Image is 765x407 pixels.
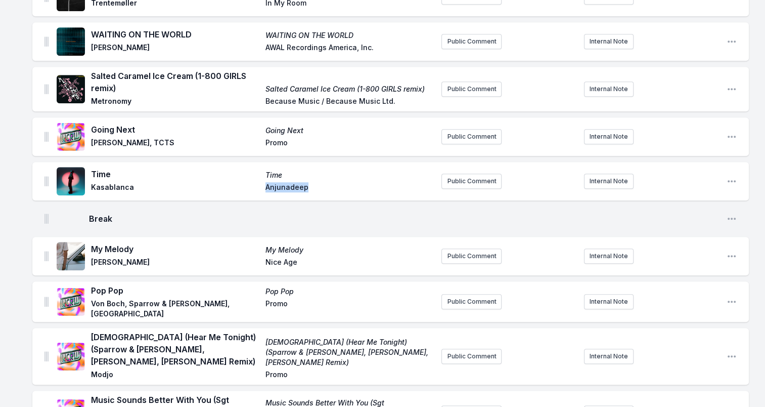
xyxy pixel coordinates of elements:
[91,182,259,194] span: Kasablanca
[727,132,737,142] button: Open playlist item options
[91,138,259,150] span: [PERSON_NAME], TCTS
[265,126,434,136] span: Going Next
[441,34,502,49] button: Public Comment
[265,138,434,150] span: Promo
[44,251,49,261] img: Drag Handle
[91,168,259,180] span: Time
[265,287,434,297] span: Pop Pop
[584,349,634,364] button: Internal Note
[57,27,85,56] img: WAITING ON THE WORLD
[265,299,434,319] span: Promo
[44,84,49,94] img: Drag Handle
[44,214,49,224] img: Drag Handle
[584,294,634,309] button: Internal Note
[441,174,502,189] button: Public Comment
[265,370,434,382] span: Promo
[727,176,737,186] button: Open playlist item options
[44,176,49,186] img: Drag Handle
[89,213,718,225] span: Break
[91,370,259,382] span: Modjo
[57,123,85,151] img: Going Next
[265,30,434,40] span: WAITING ON THE WORLD
[584,174,634,189] button: Internal Note
[57,75,85,103] img: Salted Caramel Ice Cream (1-800 GIRLS remix)
[91,257,259,269] span: [PERSON_NAME]
[91,70,259,94] span: Salted Caramel Ice Cream (1-800 GIRLS remix)
[91,124,259,136] span: Going Next
[265,337,434,368] span: [DEMOGRAPHIC_DATA] (Hear Me Tonight) (Sparrow & [PERSON_NAME], [PERSON_NAME], [PERSON_NAME] Remix)
[727,351,737,361] button: Open playlist item options
[91,96,259,108] span: Metronomy
[57,288,85,316] img: Pop Pop
[727,36,737,47] button: Open playlist item options
[265,170,434,180] span: Time
[44,297,49,307] img: Drag Handle
[584,82,634,97] button: Internal Note
[57,242,85,270] img: My Melody
[91,28,259,40] span: WAITING ON THE WORLD
[727,251,737,261] button: Open playlist item options
[727,214,737,224] button: Open playlist item options
[91,243,259,255] span: My Melody
[265,245,434,255] span: My Melody
[265,182,434,194] span: Anjunadeep
[584,249,634,264] button: Internal Note
[265,43,434,55] span: AWAL Recordings America, Inc.
[91,43,259,55] span: [PERSON_NAME]
[441,129,502,144] button: Public Comment
[441,249,502,264] button: Public Comment
[91,331,259,368] span: [DEMOGRAPHIC_DATA] (Hear Me Tonight) (Sparrow & [PERSON_NAME], [PERSON_NAME], [PERSON_NAME] Remix)
[265,257,434,269] span: Nice Age
[44,36,49,47] img: Drag Handle
[727,297,737,307] button: Open playlist item options
[91,284,259,297] span: Pop Pop
[441,294,502,309] button: Public Comment
[57,167,85,195] img: Time
[441,349,502,364] button: Public Comment
[727,84,737,94] button: Open playlist item options
[57,342,85,371] img: Lady (Hear Me Tonight) (Sparrow & Barbossa, Koshi, Daymaan Remix)
[44,132,49,142] img: Drag Handle
[44,351,49,361] img: Drag Handle
[265,84,434,94] span: Salted Caramel Ice Cream (1-800 GIRLS remix)
[441,82,502,97] button: Public Comment
[584,129,634,144] button: Internal Note
[584,34,634,49] button: Internal Note
[265,96,434,108] span: Because Music / Because Music Ltd.
[91,299,259,319] span: Von Boch, Sparrow & [PERSON_NAME], [GEOGRAPHIC_DATA]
